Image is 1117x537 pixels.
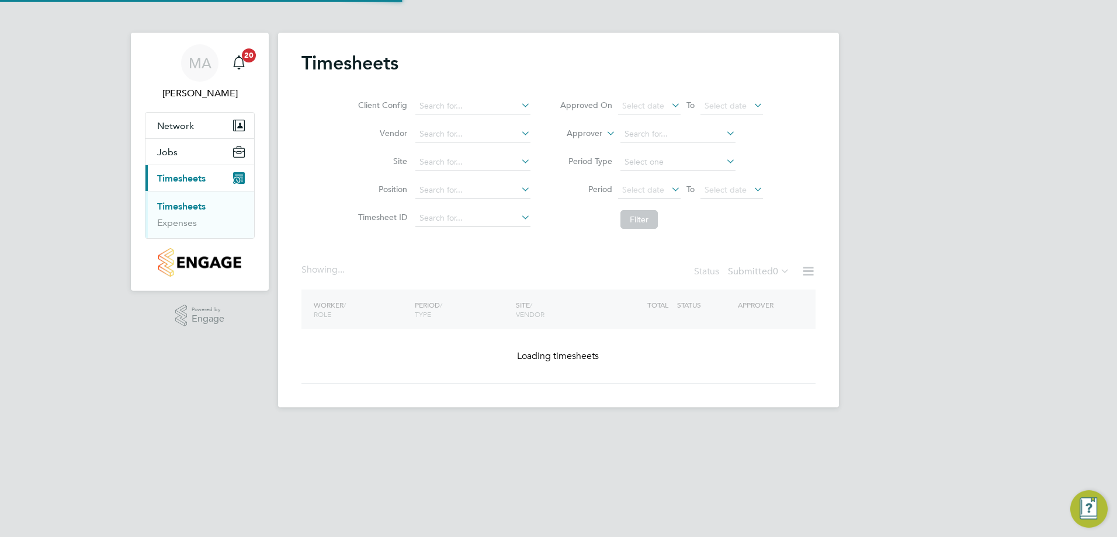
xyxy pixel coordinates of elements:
input: Search for... [415,210,530,226]
span: Powered by [192,305,224,315]
label: Period [560,184,612,194]
span: To [683,182,698,197]
div: Timesheets [145,191,254,238]
label: Submitted [728,266,790,277]
label: Position [355,184,407,194]
button: Network [145,113,254,138]
span: Select date [622,184,664,195]
a: 20 [227,44,251,82]
span: Select date [705,184,747,195]
span: To [683,97,698,113]
span: MA [189,55,211,71]
img: countryside-properties-logo-retina.png [158,248,241,277]
span: Network [157,120,194,131]
a: Powered byEngage [175,305,225,327]
div: Status [694,264,792,280]
label: Approved On [560,100,612,110]
span: Jobs [157,147,178,158]
span: 20 [242,48,256,62]
input: Search for... [415,154,530,170]
label: Client Config [355,100,407,110]
input: Search for... [620,126,736,142]
span: Select date [622,100,664,111]
label: Period Type [560,156,612,166]
button: Engage Resource Center [1070,490,1108,528]
h2: Timesheets [301,51,398,75]
button: Timesheets [145,165,254,191]
label: Timesheet ID [355,212,407,222]
label: Approver [550,128,602,140]
label: Site [355,156,407,166]
a: Go to home page [145,248,255,277]
a: Timesheets [157,201,206,212]
span: Engage [192,314,224,324]
span: Matthew Ajimati [145,86,255,100]
label: Vendor [355,128,407,138]
span: 0 [773,266,778,277]
a: MA[PERSON_NAME] [145,44,255,100]
input: Search for... [415,98,530,114]
span: Timesheets [157,173,206,184]
nav: Main navigation [131,33,269,291]
input: Search for... [415,182,530,198]
a: Expenses [157,217,197,228]
input: Search for... [415,126,530,142]
span: ... [338,264,345,276]
button: Jobs [145,139,254,165]
span: Select date [705,100,747,111]
div: Showing [301,264,347,276]
input: Select one [620,154,736,170]
button: Filter [620,210,658,229]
